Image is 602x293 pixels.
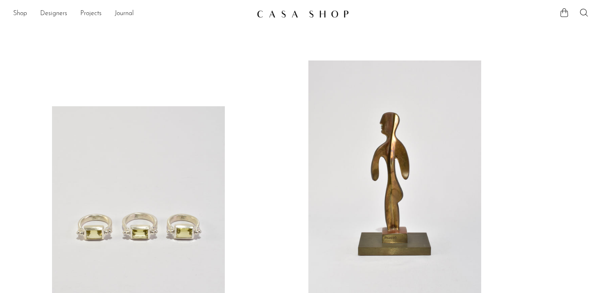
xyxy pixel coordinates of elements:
a: Journal [115,9,134,19]
ul: NEW HEADER MENU [13,7,250,21]
a: Shop [13,9,27,19]
nav: Desktop navigation [13,7,250,21]
a: Designers [40,9,67,19]
a: Projects [80,9,102,19]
